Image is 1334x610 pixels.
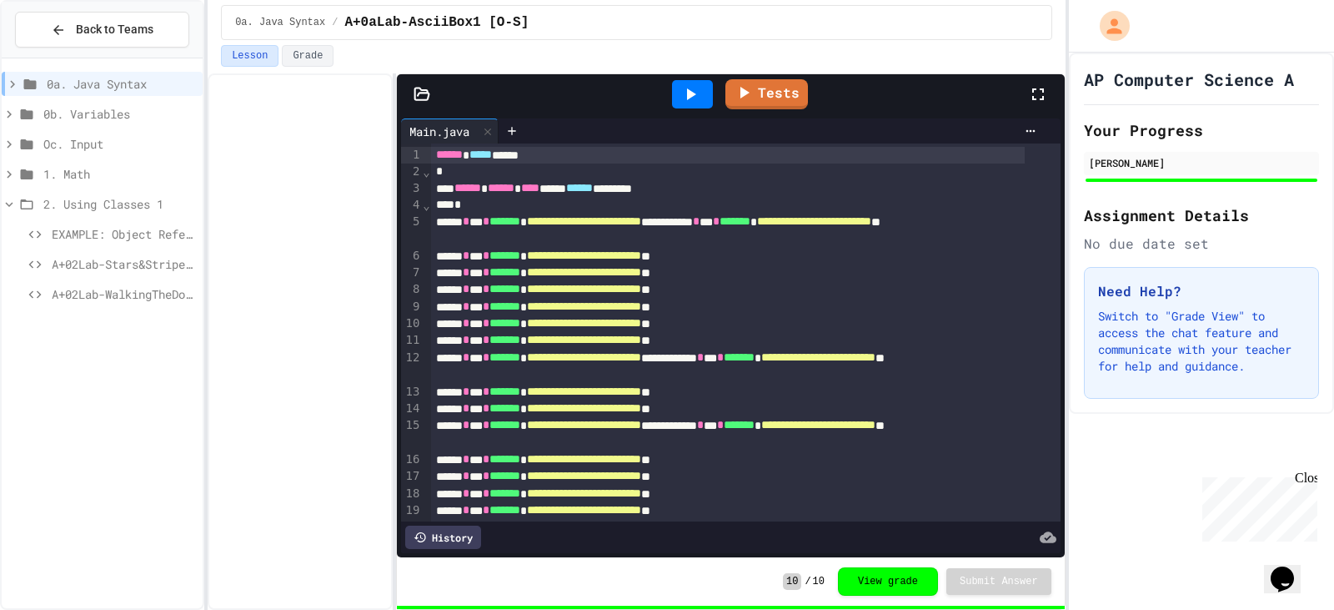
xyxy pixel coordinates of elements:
div: 1 [401,147,422,164]
div: Chat with us now!Close [7,7,115,106]
span: 1. Math [43,165,196,183]
button: Submit Answer [946,568,1051,595]
div: 19 [401,502,422,519]
button: Grade [282,45,333,67]
iframe: chat widget [1196,471,1317,542]
div: My Account [1082,7,1134,45]
span: 0a. Java Syntax [235,16,325,29]
div: 13 [401,384,422,401]
span: EXAMPLE: Object References [52,225,196,243]
button: Back to Teams [15,12,189,48]
div: 9 [401,299,422,315]
h2: Your Progress [1084,118,1319,142]
span: 10 [813,575,825,588]
a: Tests [725,79,808,109]
span: Back to Teams [76,21,153,38]
div: 17 [401,468,422,485]
h2: Assignment Details [1084,204,1319,227]
span: A+0aLab-AsciiBox1 [O-S] [344,13,529,33]
div: 10 [401,315,422,332]
span: Submit Answer [960,575,1038,588]
span: 2. Using Classes 1 [43,195,196,213]
div: [PERSON_NAME] [1089,155,1314,170]
span: Oc. Input [43,135,196,153]
div: 20 [401,519,422,536]
div: 11 [401,332,422,349]
div: 3 [401,180,422,197]
button: View grade [838,567,938,596]
div: 8 [401,281,422,298]
div: 18 [401,486,422,502]
div: Main.java [401,118,499,144]
span: Fold line [422,165,430,179]
span: / [332,16,338,29]
div: History [405,526,481,549]
div: 6 [401,248,422,265]
iframe: chat widget [1264,543,1317,593]
div: 2 [401,164,422,180]
div: 14 [401,401,422,417]
div: No due date set [1084,234,1319,254]
span: 0b. Variables [43,105,196,123]
div: 7 [401,265,422,281]
p: Switch to "Grade View" to access the chat feature and communicate with your teacher for help and ... [1098,308,1305,375]
span: 0a. Java Syntax [47,75,196,93]
span: A+02Lab-Stars&Stripes [O-S] [52,255,196,273]
div: 15 [401,417,422,451]
div: Main.java [401,123,478,140]
span: A+02Lab-WalkingTheDog [S] [52,285,196,303]
h1: AP Computer Science A [1084,68,1294,91]
h3: Need Help? [1098,281,1305,301]
div: 4 [401,197,422,214]
button: Lesson [221,45,278,67]
div: 16 [401,451,422,468]
div: 12 [401,350,422,384]
span: Fold line [422,199,430,212]
div: 5 [401,214,422,248]
span: 10 [783,573,801,590]
span: / [805,575,810,588]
